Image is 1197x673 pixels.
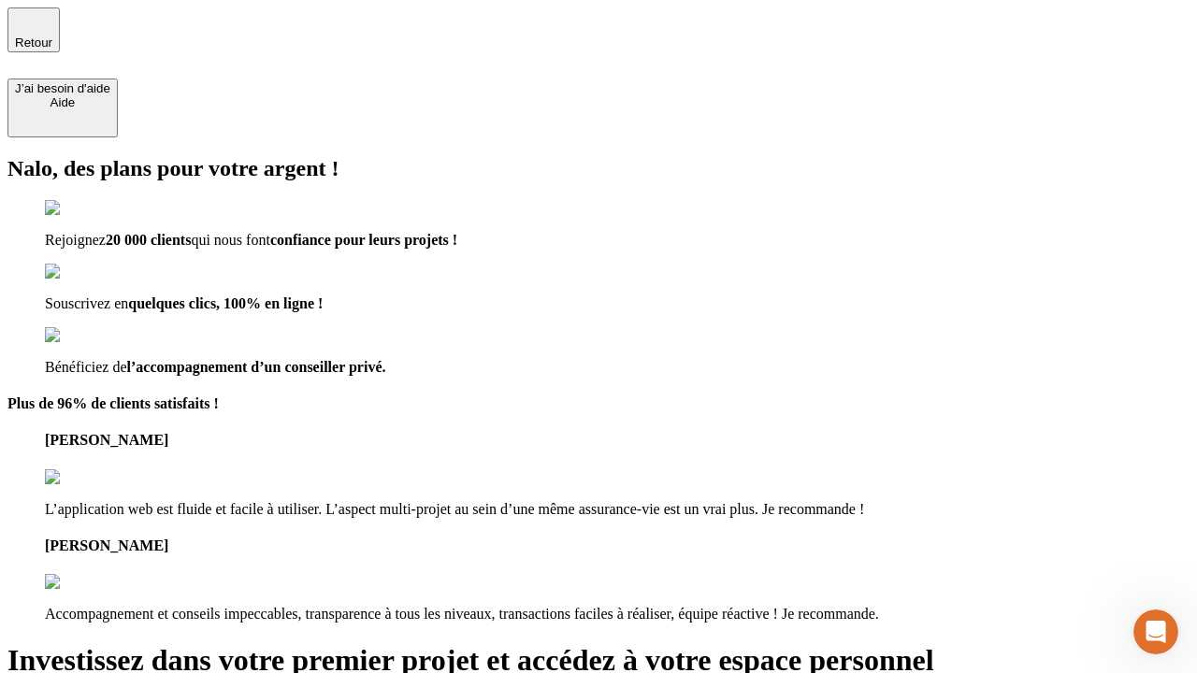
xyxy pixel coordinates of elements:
p: L’application web est fluide et facile à utiliser. L’aspect multi-projet au sein d’une même assur... [45,501,1190,518]
img: checkmark [45,264,125,280]
span: Souscrivez en [45,295,128,311]
button: J’ai besoin d'aideAide [7,79,118,137]
div: Aide [15,95,110,109]
span: qui nous font [191,232,269,248]
span: 20 000 clients [106,232,192,248]
span: l’accompagnement d’un conseiller privé. [127,359,386,375]
span: confiance pour leurs projets ! [270,232,457,248]
p: Accompagnement et conseils impeccables, transparence à tous les niveaux, transactions faciles à r... [45,606,1190,623]
span: quelques clics, 100% en ligne ! [128,295,323,311]
img: reviews stars [45,574,137,591]
span: Rejoignez [45,232,106,248]
span: Bénéficiez de [45,359,127,375]
h4: Plus de 96% de clients satisfaits ! [7,395,1190,412]
div: J’ai besoin d'aide [15,81,110,95]
iframe: Intercom live chat [1133,609,1178,654]
h4: [PERSON_NAME] [45,537,1190,554]
span: Retour [15,36,52,50]
h2: Nalo, des plans pour votre argent ! [7,156,1190,181]
img: checkmark [45,200,125,217]
img: reviews stars [45,469,137,486]
h4: [PERSON_NAME] [45,432,1190,449]
img: checkmark [45,327,125,344]
button: Retour [7,7,60,52]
